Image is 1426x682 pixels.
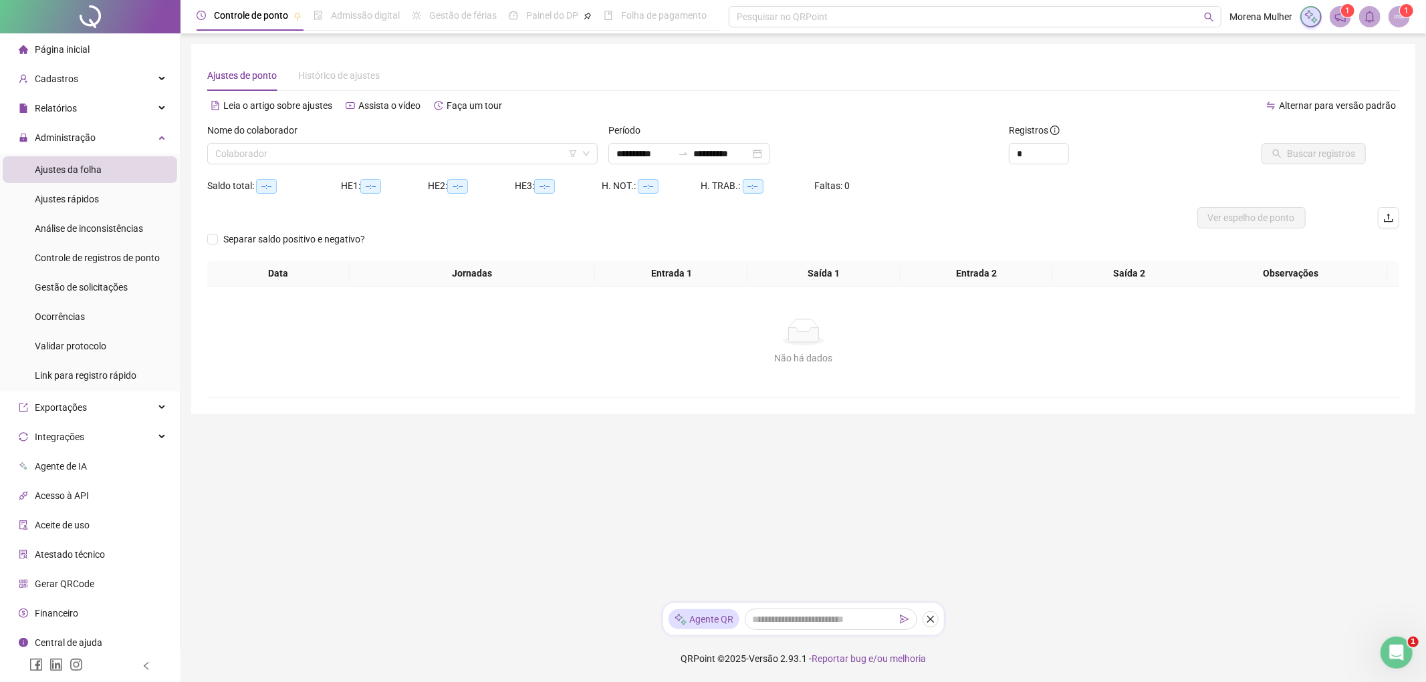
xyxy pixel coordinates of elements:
span: Painel do DP [526,10,578,21]
th: Jornadas [350,261,596,287]
span: Atestado técnico [35,549,105,560]
span: Página inicial [35,44,90,55]
img: sparkle-icon.fc2bf0ac1784a2077858766a79e2daf3.svg [1304,9,1318,24]
span: Ajustes da folha [35,164,102,175]
sup: Atualize o seu contato no menu Meus Dados [1400,4,1413,17]
span: Observações [1199,266,1383,281]
span: Ocorrências [35,311,85,322]
span: Agente de IA [35,461,87,472]
span: history [434,101,443,110]
span: --:-- [743,179,763,194]
span: user-add [19,74,28,83]
span: Aceite de uso [35,520,90,530]
span: down [582,150,590,158]
span: filter [569,150,577,158]
span: dollar [19,609,28,618]
span: swap [1266,101,1276,110]
iframe: Intercom live chat [1381,637,1413,669]
label: Período [608,123,649,138]
span: Gerar QRCode [35,578,94,589]
span: --:-- [447,179,468,194]
span: info-circle [19,638,28,647]
div: Não há dados [223,351,1383,365]
span: notification [1334,11,1346,23]
div: Agente QR [669,609,739,629]
span: Registros [1009,123,1060,138]
span: linkedin [49,658,63,671]
img: sparkle-icon.fc2bf0ac1784a2077858766a79e2daf3.svg [674,613,687,627]
div: HE 3: [515,178,602,194]
span: 1 [1346,6,1350,15]
span: Leia o artigo sobre ajustes [223,100,332,111]
span: Controle de ponto [214,10,288,21]
span: Integrações [35,432,84,442]
th: Saída 2 [1053,261,1205,287]
span: dashboard [509,11,518,20]
span: audit [19,520,28,530]
span: clock-circle [197,11,206,20]
button: Ver espelho de ponto [1197,207,1306,228]
span: Controle de registros de ponto [35,252,160,263]
div: Histórico de ajustes [298,68,380,83]
img: 62003 [1389,7,1409,27]
span: --:-- [534,179,555,194]
span: --:-- [360,179,381,194]
span: pushpin [584,12,592,20]
div: HE 1: [341,178,428,194]
span: Separar saldo positivo e negativo? [218,232,370,246]
span: pushpin [293,12,302,20]
div: HE 2: [428,178,515,194]
span: Gestão de férias [429,10,497,21]
span: left [142,661,151,671]
footer: QRPoint © 2025 - 2.93.1 - [181,635,1426,682]
span: Financeiro [35,608,78,619]
span: facebook [29,658,43,671]
span: Cadastros [35,73,78,84]
span: Link para registro rápido [35,370,136,381]
div: H. NOT.: [602,178,701,194]
div: Saldo total: [207,178,341,194]
th: Data [207,261,350,287]
span: Exportações [35,402,87,413]
th: Observações [1194,261,1388,287]
span: sun [412,11,421,20]
span: Faltas: 0 [815,180,850,191]
span: qrcode [19,579,28,588]
span: Ajustes rápidos [35,194,99,204]
span: Assista o vídeo [358,100,421,111]
span: 1 [1405,6,1409,15]
span: Acesso à API [35,490,89,501]
span: file [19,104,28,113]
span: Central de ajuda [35,637,102,648]
span: to [678,148,689,159]
span: --:-- [256,179,277,194]
span: Gestão de solicitações [35,282,128,293]
span: sync [19,432,28,442]
span: Faça um tour [447,100,502,111]
span: info-circle [1050,126,1060,135]
span: Reportar bug e/ou melhoria [812,653,926,664]
th: Saída 1 [747,261,900,287]
span: --:-- [638,179,659,194]
th: Entrada 1 [595,261,747,287]
span: Admissão digital [331,10,400,21]
div: H. TRAB.: [701,178,815,194]
div: Ajustes de ponto [207,68,277,83]
span: upload [1383,212,1394,223]
span: export [19,403,28,412]
button: Buscar registros [1262,143,1366,164]
span: solution [19,550,28,559]
span: Alternar para versão padrão [1279,100,1396,111]
span: Análise de inconsistências [35,223,143,234]
span: file-text [211,101,220,110]
span: Relatórios [35,103,77,114]
span: file-done [314,11,323,20]
span: lock [19,133,28,142]
span: instagram [70,658,83,671]
span: close [926,615,935,624]
span: Validar protocolo [35,341,106,351]
span: bell [1364,11,1376,23]
span: Folha de pagamento [621,10,707,21]
span: Versão [749,653,778,664]
span: 1 [1408,637,1419,647]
